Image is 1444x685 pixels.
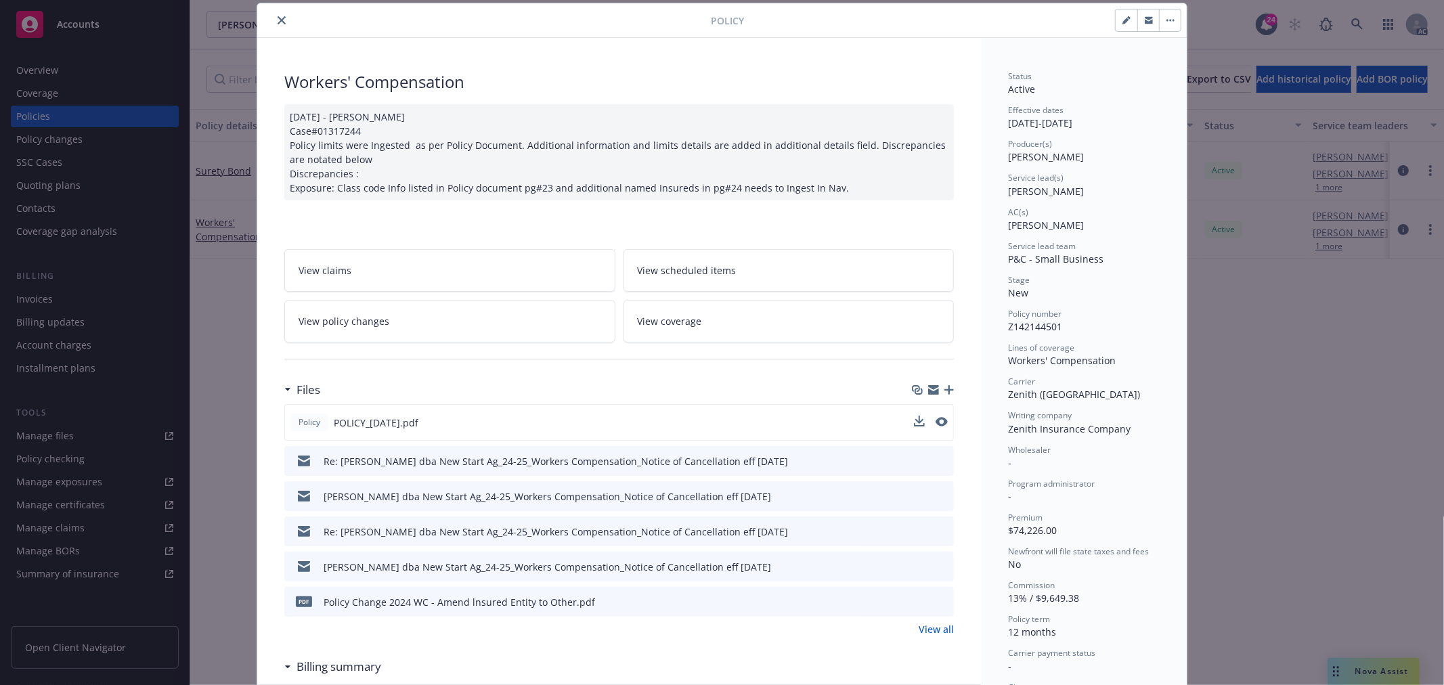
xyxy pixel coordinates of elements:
span: $74,226.00 [1008,524,1057,537]
button: preview file [936,489,948,504]
span: Carrier payment status [1008,647,1095,659]
span: 12 months [1008,625,1056,638]
span: Zenith ([GEOGRAPHIC_DATA]) [1008,388,1140,401]
span: [PERSON_NAME] [1008,150,1084,163]
a: View policy changes [284,300,615,342]
span: Policy number [1008,308,1062,319]
div: [DATE] - [DATE] [1008,104,1160,130]
span: Zenith Insurance Company [1008,422,1131,435]
span: Commission [1008,579,1055,591]
span: Policy term [1008,613,1050,625]
h3: Files [297,381,320,399]
span: Program administrator [1008,478,1095,489]
span: Carrier [1008,376,1035,387]
a: View all [919,622,954,636]
div: Re: [PERSON_NAME] dba New Start Ag_24-25_Workers Compensation_Notice of Cancellation eff [DATE] [324,454,788,468]
div: Billing summary [284,658,381,676]
div: Re: [PERSON_NAME] dba New Start Ag_24-25_Workers Compensation_Notice of Cancellation eff [DATE] [324,525,788,539]
span: View coverage [638,314,702,328]
span: Writing company [1008,410,1072,421]
span: Z142144501 [1008,320,1062,333]
span: View claims [299,263,351,278]
span: pdf [296,596,312,606]
a: View claims [284,249,615,292]
span: Producer(s) [1008,138,1052,150]
span: Status [1008,70,1032,82]
span: - [1008,490,1011,503]
button: download file [915,560,925,574]
span: Policy [711,14,744,28]
div: [DATE] - [PERSON_NAME] Case#01317244 Policy limits were Ingested as per Policy Document. Addition... [284,104,954,200]
span: View policy changes [299,314,389,328]
span: POLICY_[DATE].pdf [334,416,418,430]
span: Premium [1008,512,1043,523]
div: [PERSON_NAME] dba New Start Ag_24-25_Workers Compensation_Notice of Cancellation eff [DATE] [324,560,771,574]
button: download file [915,525,925,539]
h3: Billing summary [297,658,381,676]
span: [PERSON_NAME] [1008,185,1084,198]
span: Stage [1008,274,1030,286]
span: Lines of coverage [1008,342,1074,353]
div: Policy Change 2024 WC - Amend lnsured Entity to Other.pdf [324,595,595,609]
span: Service lead(s) [1008,172,1064,183]
button: preview file [936,454,948,468]
div: [PERSON_NAME] dba New Start Ag_24-25_Workers Compensation_Notice of Cancellation eff [DATE] [324,489,771,504]
button: close [274,12,290,28]
span: - [1008,456,1011,469]
span: Wholesaler [1008,444,1051,456]
span: Active [1008,83,1035,95]
div: Files [284,381,320,399]
span: P&C - Small Business [1008,252,1103,265]
div: Workers' Compensation [1008,353,1160,368]
button: preview file [936,416,948,430]
span: New [1008,286,1028,299]
span: Newfront will file state taxes and fees [1008,546,1149,557]
a: View scheduled items [623,249,955,292]
span: Effective dates [1008,104,1064,116]
span: View scheduled items [638,263,737,278]
button: download file [915,595,925,609]
span: [PERSON_NAME] [1008,219,1084,231]
span: - [1008,660,1011,673]
span: Service lead team [1008,240,1076,252]
button: download file [915,489,925,504]
button: download file [914,416,925,430]
button: preview file [936,417,948,426]
span: 13% / $9,649.38 [1008,592,1079,604]
span: AC(s) [1008,206,1028,218]
div: Workers' Compensation [284,70,954,93]
button: preview file [936,595,948,609]
button: download file [915,454,925,468]
a: View coverage [623,300,955,342]
span: Policy [296,416,323,428]
button: preview file [936,560,948,574]
button: download file [914,416,925,426]
button: preview file [936,525,948,539]
span: No [1008,558,1021,571]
